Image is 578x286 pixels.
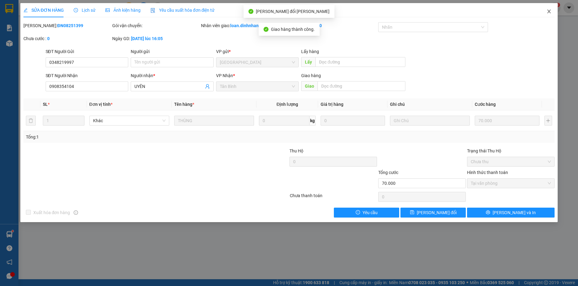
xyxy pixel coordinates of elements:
[289,22,377,29] div: Cước rồi :
[475,102,496,107] span: Cước hàng
[46,48,129,55] div: SĐT Người Gửi
[387,98,472,110] th: Ghi chú
[493,209,536,216] span: [PERSON_NAME] và In
[471,157,551,166] span: Chưa thu
[105,8,141,13] span: Ảnh kiện hàng
[363,209,378,216] span: Yêu cầu
[112,35,200,42] div: Ngày GD:
[301,49,319,54] span: Lấy hàng
[150,8,155,13] img: icon
[540,3,558,20] button: Close
[23,8,64,13] span: SỬA ĐƠN HÀNG
[301,81,318,91] span: Giao
[334,208,399,218] button: exclamation-circleYêu cầu
[315,57,405,67] input: Dọc đường
[410,210,414,215] span: save
[467,170,508,175] label: Hình thức thanh toán
[26,134,223,140] div: Tổng: 1
[471,179,551,188] span: Tại văn phòng
[174,116,254,126] input: VD: Bàn, Ghế
[256,9,330,14] span: [PERSON_NAME] đổi [PERSON_NAME]
[321,102,343,107] span: Giá trị hàng
[26,116,36,126] button: delete
[544,116,552,126] button: plus
[378,170,398,175] span: Tổng cước
[400,208,466,218] button: save[PERSON_NAME] đổi
[131,36,163,41] b: [DATE] lúc 16:05
[43,102,48,107] span: SL
[230,23,259,28] b: loan.dinhnhan
[277,102,298,107] span: Định lượng
[216,48,299,55] div: VP gửi
[74,210,78,215] span: info-circle
[74,8,96,13] span: Lịch sử
[301,73,321,78] span: Giao hàng
[131,72,214,79] div: Người nhận
[390,116,470,126] input: Ghi Chú
[89,102,113,107] span: Đơn vị tính
[131,48,214,55] div: Người gửi
[289,148,303,153] span: Thu Hộ
[93,116,166,125] span: Khác
[216,73,233,78] span: VP Nhận
[23,8,28,12] span: edit
[271,27,315,32] span: Giao hàng thành công.
[264,27,269,32] span: check-circle
[475,116,539,126] input: 0
[220,58,295,67] span: Đà Nẵng
[47,36,50,41] b: 0
[321,116,385,126] input: 0
[31,209,73,216] span: Xuất hóa đơn hàng
[547,9,551,14] span: close
[74,8,78,12] span: clock-circle
[220,82,295,91] span: Tân Bình
[105,8,110,12] span: picture
[174,102,194,107] span: Tên hàng
[112,22,200,29] div: Gói vận chuyển:
[289,192,378,203] div: Chưa thanh toán
[150,8,215,13] span: Yêu cầu xuất hóa đơn điện tử
[23,35,111,42] div: Chưa cước :
[57,23,83,28] b: ĐN08251399
[205,84,210,89] span: user-add
[486,210,490,215] span: printer
[467,147,555,154] div: Trạng thái Thu Hộ
[248,9,253,14] span: check-circle
[201,22,289,29] div: Nhân viên giao:
[46,72,129,79] div: SĐT Người Nhận
[309,116,316,126] span: kg
[417,209,457,216] span: [PERSON_NAME] đổi
[301,57,315,67] span: Lấy
[467,208,555,218] button: printer[PERSON_NAME] và In
[318,81,405,91] input: Dọc đường
[356,210,360,215] span: exclamation-circle
[23,22,111,29] div: [PERSON_NAME]:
